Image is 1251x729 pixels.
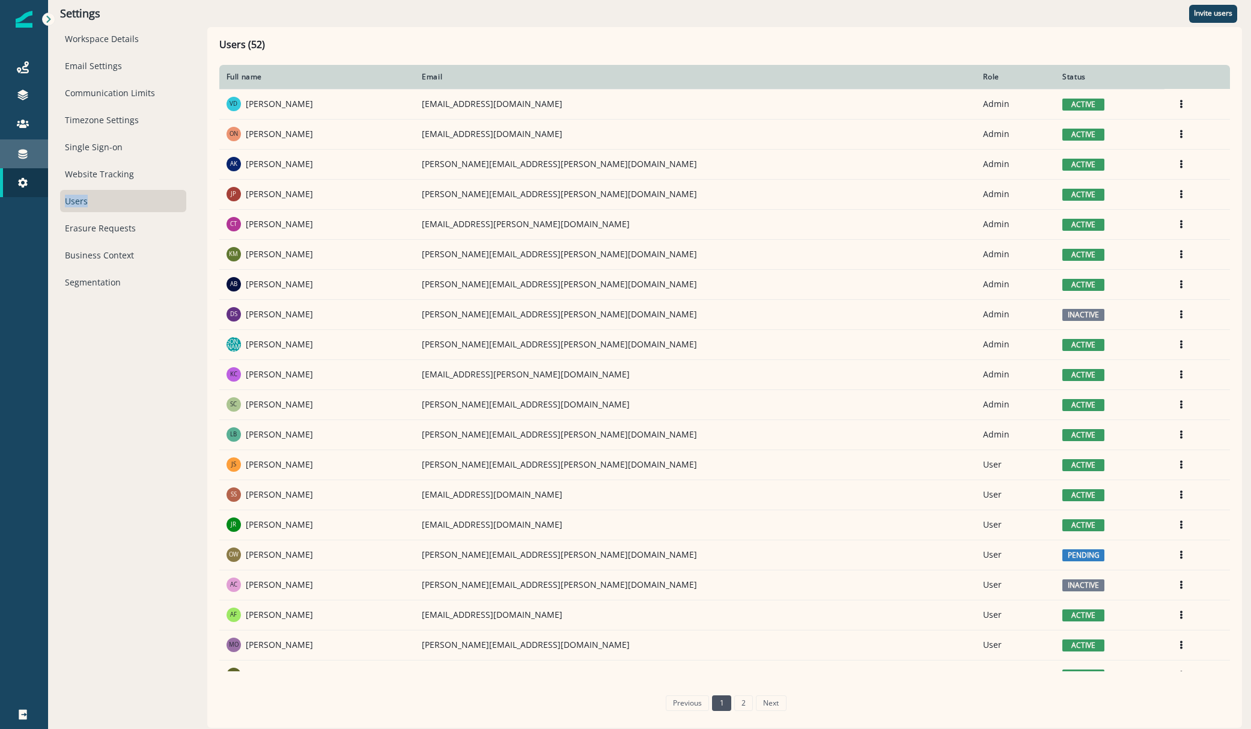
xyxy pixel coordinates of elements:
[1172,95,1191,113] button: Options
[1172,365,1191,383] button: Options
[246,579,313,591] p: [PERSON_NAME]
[246,98,313,110] p: [PERSON_NAME]
[230,432,237,438] div: Lindsay Buchanan
[976,480,1055,510] td: User
[246,639,313,651] p: [PERSON_NAME]
[415,600,976,630] td: [EMAIL_ADDRESS][DOMAIN_NAME]
[1062,549,1104,561] span: pending
[976,660,1055,690] td: User
[976,600,1055,630] td: User
[415,630,976,660] td: [PERSON_NAME][EMAIL_ADDRESS][DOMAIN_NAME]
[976,149,1055,179] td: Admin
[246,278,313,290] p: [PERSON_NAME]
[231,522,236,528] div: Jennifer de Regt
[60,271,186,293] div: Segmentation
[1062,249,1104,261] span: active
[415,540,976,570] td: [PERSON_NAME][EMAIL_ADDRESS][PERSON_NAME][DOMAIN_NAME]
[1062,459,1104,471] span: active
[415,119,976,149] td: [EMAIL_ADDRESS][DOMAIN_NAME]
[1062,99,1104,111] span: active
[246,218,313,230] p: [PERSON_NAME]
[246,459,313,471] p: [PERSON_NAME]
[1062,519,1104,531] span: active
[60,190,186,212] div: Users
[1172,546,1191,564] button: Options
[230,582,237,588] div: Andrew Chang
[983,72,1048,82] div: Role
[229,642,239,648] div: Makenzie Owen
[976,419,1055,450] td: Admin
[229,251,238,257] div: Kristen Malkovich
[1062,399,1104,411] span: active
[1172,335,1191,353] button: Options
[415,329,976,359] td: [PERSON_NAME][EMAIL_ADDRESS][PERSON_NAME][DOMAIN_NAME]
[976,450,1055,480] td: User
[60,7,186,20] p: Settings
[976,119,1055,149] td: Admin
[1062,579,1104,591] span: inactive
[246,429,313,441] p: [PERSON_NAME]
[16,11,32,28] img: Inflection
[415,299,976,329] td: [PERSON_NAME][EMAIL_ADDRESS][PERSON_NAME][DOMAIN_NAME]
[230,101,237,107] div: Vic Davis
[230,612,237,618] div: Andrew Funk
[1062,429,1104,441] span: active
[976,209,1055,239] td: Admin
[246,248,313,260] p: [PERSON_NAME]
[415,480,976,510] td: [EMAIL_ADDRESS][DOMAIN_NAME]
[1172,275,1191,293] button: Options
[246,549,313,561] p: [PERSON_NAME]
[1062,159,1104,171] span: active
[60,55,186,77] div: Email Settings
[1062,219,1104,231] span: active
[1172,215,1191,233] button: Options
[229,552,239,558] div: Olivia Webb
[1172,606,1191,624] button: Options
[230,371,237,377] div: Kaden Crutchfield
[1172,636,1191,654] button: Options
[415,239,976,269] td: [PERSON_NAME][EMAIL_ADDRESS][PERSON_NAME][DOMAIN_NAME]
[976,239,1055,269] td: Admin
[1172,426,1191,444] button: Options
[219,39,1230,55] h1: Users (52)
[976,630,1055,660] td: User
[231,191,236,197] div: Jaymee Parson
[1172,456,1191,474] button: Options
[1062,72,1157,82] div: Status
[663,695,787,711] ul: Pagination
[415,179,976,209] td: [PERSON_NAME][EMAIL_ADDRESS][PERSON_NAME][DOMAIN_NAME]
[1062,639,1104,651] span: active
[976,269,1055,299] td: Admin
[230,401,237,407] div: Stephanie Chan
[415,660,976,690] td: [DOMAIN_NAME][EMAIL_ADDRESS][DOMAIN_NAME]
[60,136,186,158] div: Single Sign-on
[231,492,237,498] div: Simta Sharma
[230,161,237,167] div: Alain Kramar
[246,669,313,681] p: [PERSON_NAME]
[1062,189,1104,201] span: active
[1172,516,1191,534] button: Options
[1062,609,1104,621] span: active
[231,462,236,468] div: Jess Salpietro
[246,489,313,501] p: [PERSON_NAME]
[712,695,731,711] a: Page 1 is your current page
[1172,305,1191,323] button: Options
[60,217,186,239] div: Erasure Requests
[227,72,408,82] div: Full name
[1172,486,1191,504] button: Options
[246,609,313,621] p: [PERSON_NAME]
[246,398,313,410] p: [PERSON_NAME]
[1172,125,1191,143] button: Options
[415,419,976,450] td: [PERSON_NAME][EMAIL_ADDRESS][PERSON_NAME][DOMAIN_NAME]
[734,695,753,711] a: Page 2
[1172,245,1191,263] button: Options
[976,540,1055,570] td: User
[415,510,976,540] td: [EMAIL_ADDRESS][DOMAIN_NAME]
[976,329,1055,359] td: Admin
[1172,395,1191,413] button: Options
[415,269,976,299] td: [PERSON_NAME][EMAIL_ADDRESS][PERSON_NAME][DOMAIN_NAME]
[1194,9,1232,17] p: Invite users
[230,281,237,287] div: Aaron Bird
[246,368,313,380] p: [PERSON_NAME]
[246,128,313,140] p: [PERSON_NAME]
